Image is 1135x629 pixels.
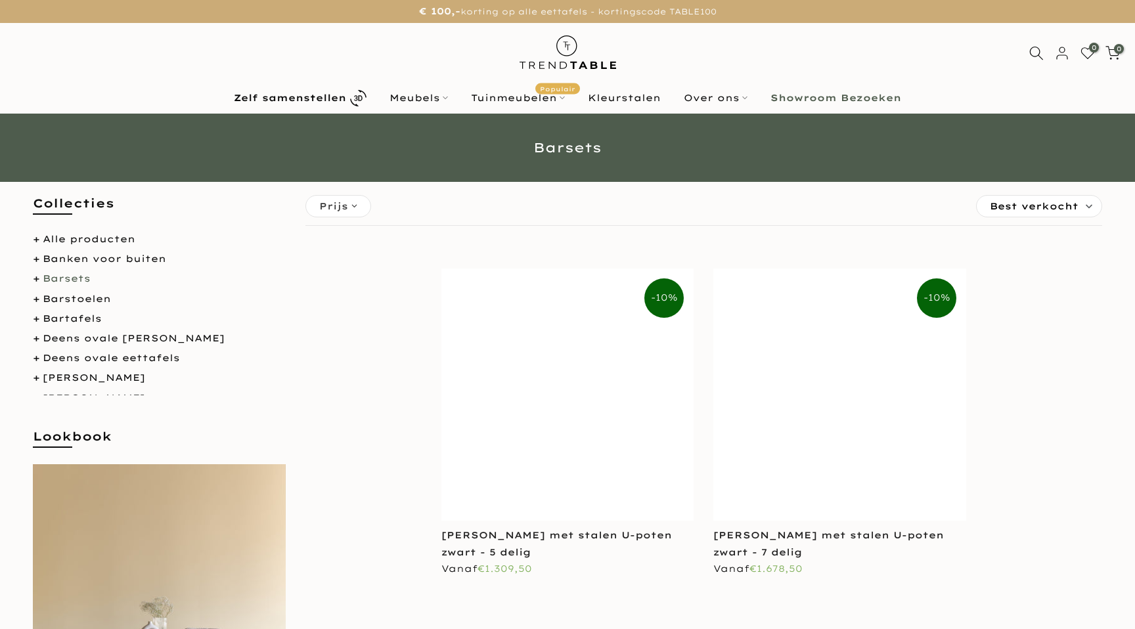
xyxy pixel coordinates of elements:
span: Vanaf [441,563,532,575]
a: [PERSON_NAME] [43,372,145,383]
a: 0 [1080,46,1095,60]
h5: Lookbook [33,428,286,458]
span: -10% [644,278,684,318]
span: -10% [917,278,956,318]
a: [PERSON_NAME] [43,392,145,404]
img: trend-table [510,23,625,81]
a: Zelf samenstellen [223,87,378,110]
span: Populair [535,83,580,95]
a: Alle producten [43,233,135,245]
a: Barstoelen [43,293,111,305]
span: €1.309,50 [478,563,532,575]
h5: Collecties [33,195,286,225]
a: [PERSON_NAME] met stalen U-poten zwart - 7 delig [713,529,944,557]
a: Bartafels [43,313,102,324]
a: Kleurstalen [577,90,673,106]
strong: € 100,- [419,5,460,17]
span: Prijs [319,199,348,213]
a: [PERSON_NAME] met stalen U-poten zwart - 5 delig [441,529,672,557]
span: Best verkocht [990,196,1079,217]
a: 0 [1105,46,1120,60]
label: Sorteren:Best verkocht [977,196,1102,217]
span: 0 [1114,44,1124,54]
span: 0 [1089,43,1099,53]
a: Deens ovale eettafels [43,352,180,364]
a: Meubels [378,90,460,106]
b: Zelf samenstellen [234,93,346,102]
span: Vanaf [713,563,803,575]
b: Showroom Bezoeken [770,93,901,102]
p: korting op alle eettafels - kortingscode TABLE100 [16,3,1119,20]
a: Deens ovale [PERSON_NAME] [43,332,225,344]
span: €1.678,50 [749,563,803,575]
a: Over ons [673,90,759,106]
a: Barsets [43,272,91,284]
h1: Barsets [183,141,952,154]
a: TuinmeubelenPopulair [460,90,577,106]
a: Banken voor buiten [43,253,166,265]
a: Showroom Bezoeken [759,90,913,106]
